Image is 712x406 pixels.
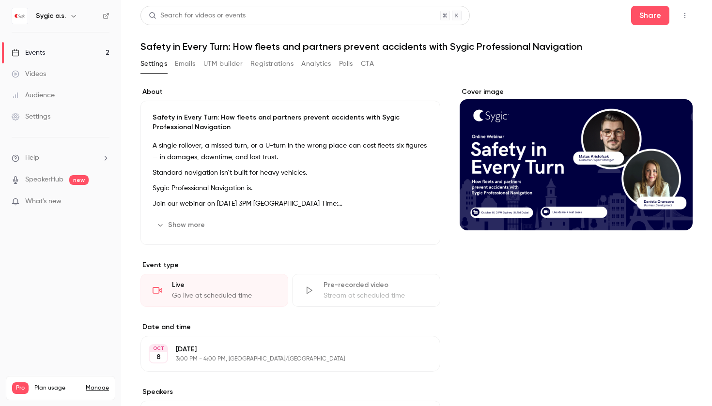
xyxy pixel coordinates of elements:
[25,153,39,163] span: Help
[140,87,440,97] label: About
[12,48,45,58] div: Events
[86,384,109,392] a: Manage
[69,175,89,185] span: new
[153,182,428,194] p: Sygic Professional Navigation is.
[140,274,288,307] div: LiveGo live at scheduled time
[12,90,55,100] div: Audience
[34,384,80,392] span: Plan usage
[631,6,669,25] button: Share
[153,217,211,233] button: Show more
[250,56,294,72] button: Registrations
[153,113,428,132] p: Safety in Every Turn: How fleets and partners prevent accidents with Sygic Professional Navigation
[153,140,428,163] p: A single rollover, a missed turn, or a U-turn in the wrong place can cost fleets six figures — in...
[25,196,62,207] span: What's new
[150,345,167,352] div: OCT
[12,382,29,394] span: Pro
[460,87,693,97] label: Cover image
[12,112,50,121] div: Settings
[324,291,428,301] div: Stream at scheduled time
[140,41,693,52] h1: Safety in Every Turn: How fleets and partners prevent accidents with Sygic Professional Navigation
[98,197,109,206] iframe: Noticeable Trigger
[176,345,389,354] p: [DATE]
[12,153,109,163] li: help-dropdown-opener
[361,56,374,72] button: CTA
[176,355,389,363] p: 3:00 PM - 4:00 PM, [GEOGRAPHIC_DATA]/[GEOGRAPHIC_DATA]
[172,280,276,290] div: Live
[25,175,63,185] a: SpeakerHub
[156,352,161,362] p: 8
[153,167,428,179] p: Standard navigation isn’t built for heavy vehicles.
[301,56,331,72] button: Analytics
[12,69,46,79] div: Videos
[172,291,276,301] div: Go live at scheduled time
[175,56,195,72] button: Emails
[140,387,440,397] label: Speakers
[153,198,428,210] p: Join our webinar on [DATE] 3PM [GEOGRAPHIC_DATA] Time:
[203,56,243,72] button: UTM builder
[339,56,353,72] button: Polls
[36,11,66,21] h6: Sygic a.s.
[460,87,693,230] section: Cover image
[140,56,167,72] button: Settings
[149,11,246,21] div: Search for videos or events
[140,322,440,332] label: Date and time
[292,274,440,307] div: Pre-recorded videoStream at scheduled time
[140,260,440,270] p: Event type
[324,280,428,290] div: Pre-recorded video
[12,8,28,24] img: Sygic a.s.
